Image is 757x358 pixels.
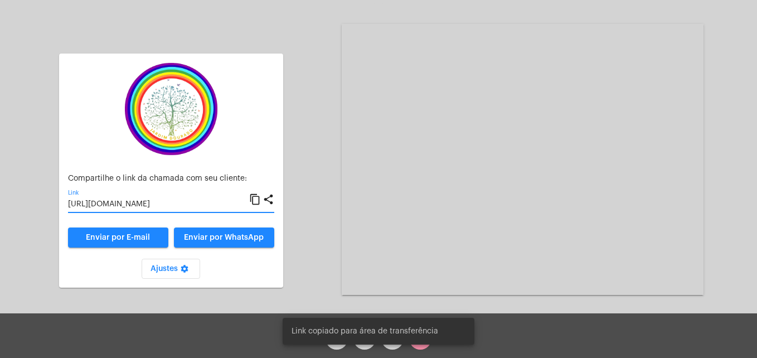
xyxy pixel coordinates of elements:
a: Enviar por E-mail [68,228,168,248]
mat-icon: settings [178,264,191,278]
img: c337f8d0-2252-6d55-8527-ab50248c0d14.png [115,62,227,156]
mat-icon: content_copy [249,193,261,206]
button: Ajustes [142,259,200,279]
span: Enviar por E-mail [86,234,150,241]
span: Ajustes [151,265,191,273]
button: Enviar por WhatsApp [174,228,274,248]
span: Link copiado para área de transferência [292,326,438,337]
mat-icon: share [263,193,274,206]
span: Enviar por WhatsApp [184,234,264,241]
p: Compartilhe o link da chamada com seu cliente: [68,175,274,183]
